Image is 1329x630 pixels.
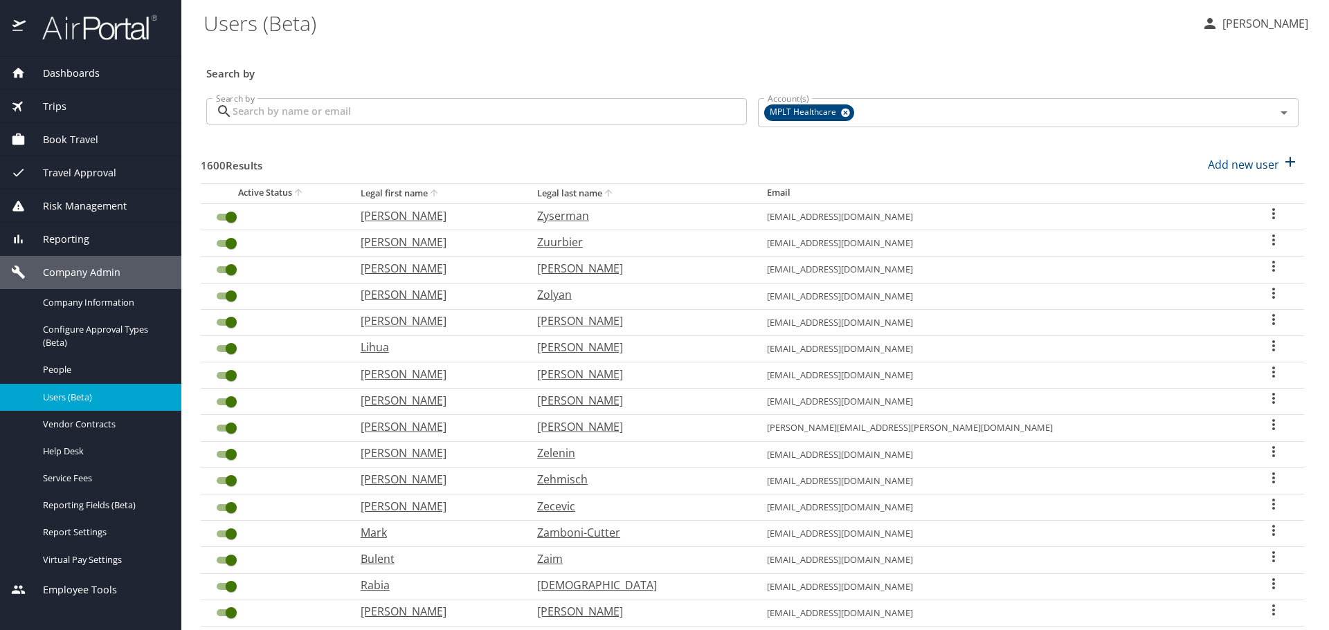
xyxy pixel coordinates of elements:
[1274,103,1294,122] button: Open
[756,203,1244,230] td: [EMAIL_ADDRESS][DOMAIN_NAME]
[361,339,509,355] p: Lihua
[361,603,509,620] p: [PERSON_NAME]
[26,132,98,147] span: Book Travel
[537,313,739,329] p: [PERSON_NAME]
[361,207,509,224] p: [PERSON_NAME]
[537,577,739,593] p: [DEMOGRAPHIC_DATA]
[26,99,66,114] span: Trips
[204,1,1191,44] h1: Users (Beta)
[26,232,89,247] span: Reporting
[361,498,509,515] p: [PERSON_NAME]
[756,441,1244,467] td: [EMAIL_ADDRESS][DOMAIN_NAME]
[206,57,1299,82] h3: Search by
[361,366,509,382] p: [PERSON_NAME]
[26,198,127,214] span: Risk Management
[537,366,739,382] p: [PERSON_NAME]
[12,14,27,41] img: icon-airportal.png
[43,323,165,349] span: Configure Approval Types (Beta)
[1196,11,1314,36] button: [PERSON_NAME]
[602,187,616,201] button: sort
[361,471,509,488] p: [PERSON_NAME]
[43,296,165,309] span: Company Information
[361,577,509,593] p: Rabia
[43,363,165,376] span: People
[756,362,1244,389] td: [EMAIL_ADDRESS][DOMAIN_NAME]
[26,582,117,597] span: Employee Tools
[756,389,1244,415] td: [EMAIL_ADDRESS][DOMAIN_NAME]
[43,472,165,485] span: Service Fees
[428,187,442,201] button: sort
[756,183,1244,203] th: Email
[756,283,1244,309] td: [EMAIL_ADDRESS][DOMAIN_NAME]
[361,313,509,329] p: [PERSON_NAME]
[537,471,739,488] p: Zehmisch
[756,309,1244,335] td: [EMAIL_ADDRESS][DOMAIN_NAME]
[43,526,165,539] span: Report Settings
[1208,156,1279,173] p: Add new user
[43,445,165,458] span: Help Desk
[361,392,509,409] p: [PERSON_NAME]
[1218,15,1308,32] p: [PERSON_NAME]
[756,230,1244,257] td: [EMAIL_ADDRESS][DOMAIN_NAME]
[756,600,1244,626] td: [EMAIL_ADDRESS][DOMAIN_NAME]
[537,418,739,435] p: [PERSON_NAME]
[764,104,854,121] div: MPLT Healthcare
[292,187,306,200] button: sort
[201,183,350,203] th: Active Status
[756,521,1244,547] td: [EMAIL_ADDRESS][DOMAIN_NAME]
[526,183,756,203] th: Legal last name
[756,467,1244,494] td: [EMAIL_ADDRESS][DOMAIN_NAME]
[537,550,739,567] p: Zaim
[26,165,116,180] span: Travel Approval
[537,524,739,541] p: Zamboni-Cutter
[361,445,509,461] p: [PERSON_NAME]
[361,234,509,250] p: [PERSON_NAME]
[756,573,1244,600] td: [EMAIL_ADDRESS][DOMAIN_NAME]
[537,207,739,224] p: Zyserman
[26,265,120,280] span: Company Admin
[27,14,157,41] img: airportal-logo.png
[537,445,739,461] p: Zelenin
[1202,149,1304,180] button: Add new user
[756,547,1244,573] td: [EMAIL_ADDRESS][DOMAIN_NAME]
[537,286,739,303] p: Zolyan
[26,66,100,81] span: Dashboards
[233,98,747,124] input: Search by name or email
[43,391,165,404] span: Users (Beta)
[361,524,509,541] p: Mark
[361,286,509,303] p: [PERSON_NAME]
[756,415,1244,441] td: [PERSON_NAME][EMAIL_ADDRESS][PERSON_NAME][DOMAIN_NAME]
[756,494,1244,521] td: [EMAIL_ADDRESS][DOMAIN_NAME]
[43,418,165,431] span: Vendor Contracts
[361,260,509,277] p: [PERSON_NAME]
[43,553,165,566] span: Virtual Pay Settings
[764,105,844,120] span: MPLT Healthcare
[537,498,739,515] p: Zecevic
[537,339,739,355] p: [PERSON_NAME]
[43,499,165,512] span: Reporting Fields (Beta)
[201,149,262,174] h3: 1600 Results
[537,260,739,277] p: [PERSON_NAME]
[361,418,509,435] p: [PERSON_NAME]
[350,183,526,203] th: Legal first name
[361,550,509,567] p: Bulent
[537,392,739,409] p: [PERSON_NAME]
[756,335,1244,362] td: [EMAIL_ADDRESS][DOMAIN_NAME]
[756,257,1244,283] td: [EMAIL_ADDRESS][DOMAIN_NAME]
[537,603,739,620] p: [PERSON_NAME]
[537,234,739,250] p: Zuurbier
